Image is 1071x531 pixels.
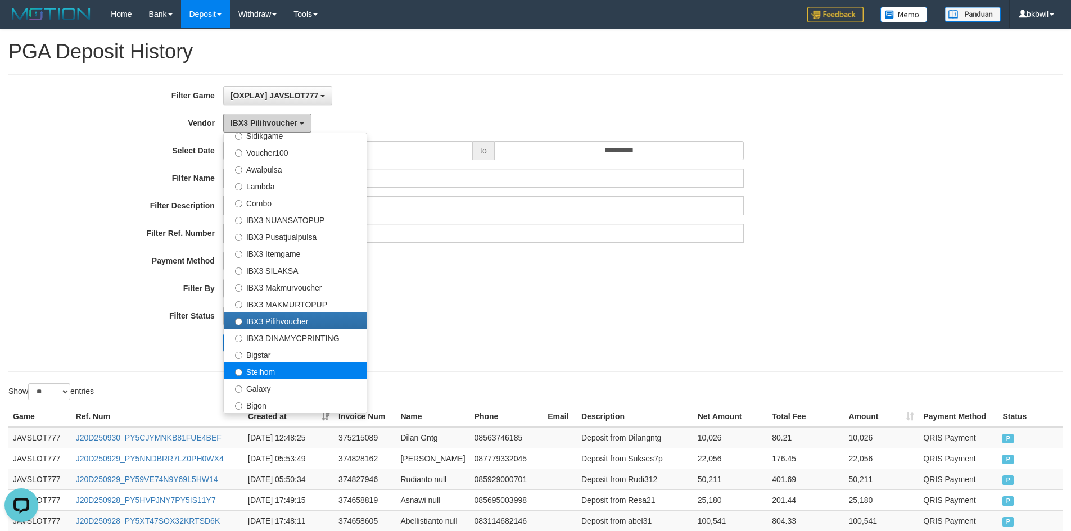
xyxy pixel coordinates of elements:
th: Created at: activate to sort column ascending [243,406,334,427]
input: Combo [235,200,242,207]
input: Awalpulsa [235,166,242,174]
span: PAID [1002,475,1014,485]
label: Steihom [224,362,367,379]
td: Dilan Gntg [396,427,469,448]
td: 374827946 [334,469,396,489]
td: Abellistianto null [396,510,469,531]
td: QRIS Payment [919,510,998,531]
button: IBX3 Pilihvoucher [223,114,311,133]
th: Name [396,406,469,427]
th: Ref. Num [71,406,243,427]
td: 100,541 [693,510,767,531]
input: IBX3 DINAMYCPRINTING [235,335,242,342]
label: Galaxy [224,379,367,396]
input: Sidikgame [235,133,242,140]
label: IBX3 Pilihvoucher [224,312,367,329]
td: QRIS Payment [919,427,998,448]
th: Status [998,406,1063,427]
td: [PERSON_NAME] [396,448,469,469]
td: [DATE] 05:53:49 [243,448,334,469]
img: MOTION_logo.png [8,6,94,22]
input: IBX3 Itemgame [235,251,242,258]
a: J20D250928_PY5HVPJNY7PY5IS11Y7 [76,496,216,505]
td: JAVSLOT777 [8,448,71,469]
a: J20D250929_PY59VE74N9Y69L5HW14 [76,475,218,484]
label: IBX3 NUANSATOPUP [224,211,367,228]
th: Phone [470,406,544,427]
th: Amount: activate to sort column ascending [844,406,919,427]
span: PAID [1002,455,1014,464]
label: Lambda [224,177,367,194]
td: 25,180 [693,489,767,510]
td: Deposit from Rudi312 [577,469,693,489]
td: 401.69 [767,469,844,489]
label: IBX3 SILAKSA [224,261,367,278]
td: 085929000701 [470,469,544,489]
label: Show entries [8,383,94,400]
td: [DATE] 17:49:15 [243,489,334,510]
th: Net Amount [693,406,767,427]
td: Deposit from Sukses7p [577,448,693,469]
td: 22,056 [844,448,919,469]
td: Asnawi null [396,489,469,510]
td: 25,180 [844,489,919,510]
td: 10,026 [693,427,767,448]
label: IBX3 Makmurvoucher [224,278,367,295]
th: Invoice Num [334,406,396,427]
label: Awalpulsa [224,160,367,177]
input: IBX3 NUANSATOPUP [235,217,242,224]
span: to [473,141,494,160]
label: IBX3 Pusatjualpulsa [224,228,367,244]
select: Showentries [28,383,70,400]
label: IBX3 DINAMYCPRINTING [224,329,367,346]
td: 80.21 [767,427,844,448]
td: 50,211 [693,469,767,489]
td: 100,541 [844,510,919,531]
th: Total Fee [767,406,844,427]
span: PAID [1002,434,1014,443]
td: 083114682146 [470,510,544,531]
td: [DATE] 17:48:11 [243,510,334,531]
td: 087779332045 [470,448,544,469]
td: 085695003998 [470,489,544,510]
td: 176.45 [767,448,844,469]
td: 375215089 [334,427,396,448]
input: Bigon [235,402,242,410]
td: Deposit from abel31 [577,510,693,531]
td: 50,211 [844,469,919,489]
label: Bigon [224,396,367,413]
td: 201.44 [767,489,844,510]
td: 10,026 [844,427,919,448]
a: J20D250929_PY5NNDBRR7LZ0PH0WX4 [76,454,224,463]
input: IBX3 Pilihvoucher [235,318,242,325]
th: Game [8,406,71,427]
input: IBX3 MAKMURTOPUP [235,301,242,308]
input: IBX3 Pusatjualpulsa [235,234,242,241]
td: [DATE] 05:50:34 [243,469,334,489]
th: Payment Method [919,406,998,427]
button: Open LiveChat chat widget [4,4,38,38]
span: PAID [1002,517,1014,527]
label: Voucher100 [224,143,367,160]
input: Bigstar [235,352,242,359]
td: [DATE] 12:48:25 [243,427,334,448]
span: PAID [1002,496,1014,506]
input: Lambda [235,183,242,190]
img: Button%20Memo.svg [880,7,928,22]
label: Bigstar [224,346,367,362]
th: Email [543,406,577,427]
input: IBX3 Makmurvoucher [235,284,242,292]
th: Description [577,406,693,427]
input: Voucher100 [235,149,242,157]
button: [OXPLAY] JAVSLOT777 [223,86,332,105]
span: IBX3 Pilihvoucher [231,119,297,128]
img: Feedback.jpg [807,7,864,22]
a: J20D250930_PY5CJYMNKB81FUE4BEF [76,433,222,442]
td: QRIS Payment [919,469,998,489]
td: Rudianto null [396,469,469,489]
td: QRIS Payment [919,448,998,469]
td: Deposit from Dilangntg [577,427,693,448]
td: JAVSLOT777 [8,469,71,489]
label: IBX3 MAKMURTOPUP [224,295,367,312]
td: 22,056 [693,448,767,469]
